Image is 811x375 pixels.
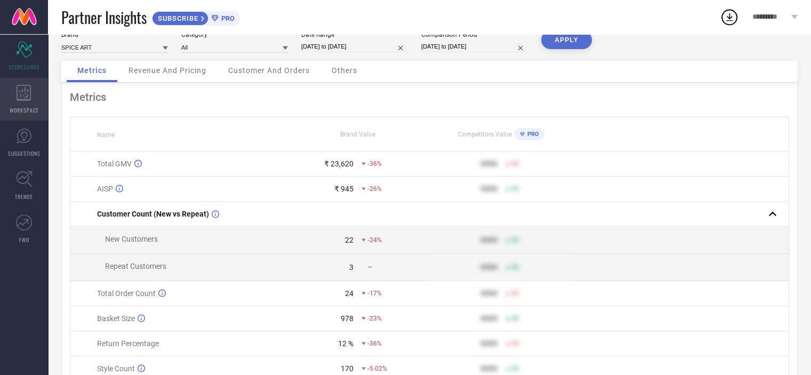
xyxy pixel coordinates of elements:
[511,315,519,322] span: 50
[301,41,408,52] input: Select date range
[367,290,382,297] span: -17%
[129,66,206,75] span: Revenue And Pricing
[480,339,497,348] div: 9999
[332,66,357,75] span: Others
[77,66,107,75] span: Metrics
[541,31,592,49] button: APPLY
[367,365,387,372] span: -5.02%
[511,365,519,372] span: 50
[367,185,382,193] span: -26%
[480,263,497,272] div: 9999
[367,236,382,244] span: -24%
[97,185,113,193] span: AISP
[219,14,235,22] span: PRO
[338,339,354,348] div: 12 %
[97,314,135,323] span: Basket Size
[525,131,539,138] span: PRO
[511,185,519,193] span: 50
[8,149,41,157] span: SUGGESTIONS
[10,106,39,114] span: WORKSPACE
[70,91,789,103] div: Metrics
[480,159,497,168] div: 9999
[97,210,209,218] span: Customer Count (New vs Repeat)
[421,31,528,38] div: Comparison Period
[152,14,201,22] span: SUBSCRIBE
[367,160,382,167] span: -36%
[105,235,158,243] span: New Customers
[480,236,497,244] div: 9999
[367,340,382,347] span: -36%
[349,263,354,272] div: 3
[480,364,497,373] div: 9999
[511,160,519,167] span: 50
[458,131,512,138] span: Competitors Value
[181,31,288,38] div: Category
[720,7,739,27] div: Open download list
[367,264,372,271] span: —
[97,339,159,348] span: Return Percentage
[511,340,519,347] span: 50
[97,289,156,298] span: Total Order Count
[511,290,519,297] span: 50
[511,264,519,271] span: 50
[97,159,132,168] span: Total GMV
[345,236,354,244] div: 22
[421,41,528,52] input: Select comparison period
[61,31,168,38] div: Brand
[334,185,354,193] div: ₹ 945
[61,6,147,28] span: Partner Insights
[341,314,354,323] div: 978
[105,262,166,270] span: Repeat Customers
[511,236,519,244] span: 50
[9,63,40,71] span: SCORECARDS
[301,31,408,38] div: Date Range
[15,193,33,201] span: TRENDS
[480,185,497,193] div: 9999
[341,364,354,373] div: 170
[97,364,135,373] span: Style Count
[367,315,382,322] span: -23%
[480,289,497,298] div: 9999
[19,236,29,244] span: FWD
[345,289,354,298] div: 24
[324,159,354,168] div: ₹ 23,620
[480,314,497,323] div: 9999
[340,131,375,138] span: Brand Value
[152,9,240,26] a: SUBSCRIBEPRO
[97,131,115,139] span: Name
[228,66,310,75] span: Customer And Orders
